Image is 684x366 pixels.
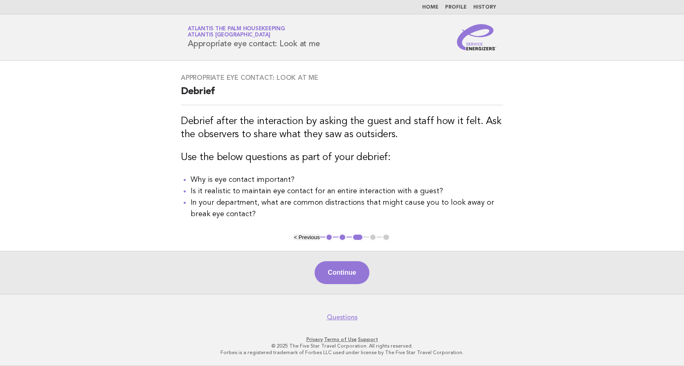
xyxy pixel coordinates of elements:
button: 1 [325,233,333,242]
h1: Appropriate eye contact: Look at me [188,27,319,48]
li: Why is eye contact important? [191,174,503,185]
a: Atlantis The Palm HousekeepingAtlantis [GEOGRAPHIC_DATA] [188,26,285,38]
a: History [473,5,496,10]
p: © 2025 The Five Star Travel Corporation. All rights reserved. [92,343,592,349]
h3: Use the below questions as part of your debrief: [181,151,503,164]
p: Forbes is a registered trademark of Forbes LLC used under license by The Five Star Travel Corpora... [92,349,592,356]
h3: Debrief after the interaction by asking the guest and staff how it felt. Ask the observers to sha... [181,115,503,141]
a: Support [358,337,378,342]
a: Privacy [306,337,323,342]
a: Questions [327,313,358,321]
h2: Debrief [181,85,503,105]
a: Profile [445,5,467,10]
a: Terms of Use [324,337,357,342]
button: < Previous [294,234,319,240]
h3: Appropriate eye contact: Look at me [181,74,503,82]
button: Continue [315,261,369,284]
span: Atlantis [GEOGRAPHIC_DATA] [188,33,270,38]
li: Is it realistic to maintain eye contact for an entire interaction with a guest? [191,185,503,197]
a: Home [422,5,439,10]
h4: In your department, what are common distractions that might cause you to look away or break eye c... [191,197,503,220]
img: Service Energizers [457,24,496,50]
button: 2 [338,233,346,242]
p: · · [92,336,592,343]
button: 3 [352,233,364,242]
